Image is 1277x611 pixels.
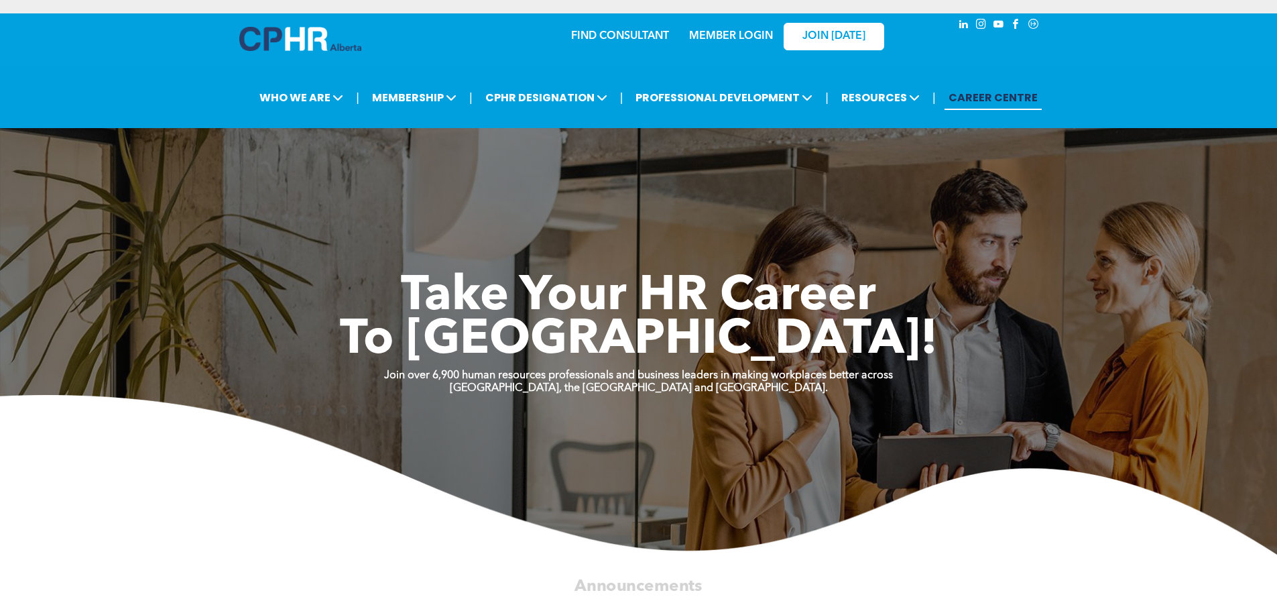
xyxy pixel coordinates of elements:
a: CAREER CENTRE [945,85,1042,110]
img: A blue and white logo for cp alberta [239,27,361,51]
a: Social network [1026,17,1041,35]
span: Take Your HR Career [401,273,876,321]
a: MEMBER LOGIN [689,31,773,42]
strong: Join over 6,900 human resources professionals and business leaders in making workplaces better ac... [384,370,893,381]
a: youtube [991,17,1006,35]
span: WHO WE ARE [255,85,347,110]
li: | [469,84,473,111]
li: | [356,84,359,111]
span: PROFESSIONAL DEVELOPMENT [631,85,816,110]
a: FIND CONSULTANT [571,31,669,42]
a: instagram [974,17,989,35]
li: | [620,84,623,111]
span: To [GEOGRAPHIC_DATA]! [340,317,938,365]
strong: [GEOGRAPHIC_DATA], the [GEOGRAPHIC_DATA] and [GEOGRAPHIC_DATA]. [450,383,828,394]
a: linkedin [957,17,971,35]
a: JOIN [DATE] [784,23,884,50]
li: | [825,84,829,111]
li: | [932,84,936,111]
span: MEMBERSHIP [368,85,461,110]
span: RESOURCES [837,85,924,110]
span: CPHR DESIGNATION [481,85,611,110]
a: facebook [1009,17,1024,35]
span: Announcements [574,578,702,594]
span: JOIN [DATE] [802,30,865,43]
